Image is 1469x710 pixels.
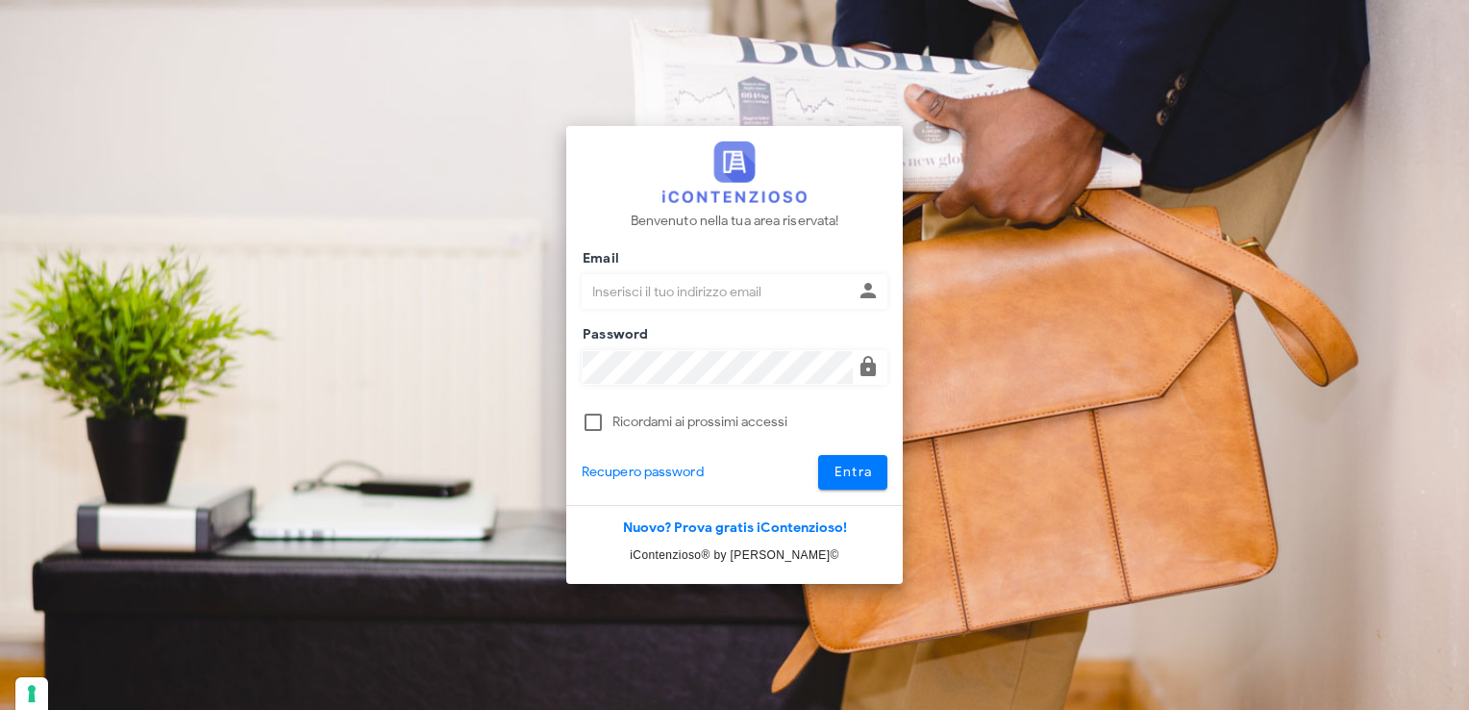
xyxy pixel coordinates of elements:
[631,211,839,232] p: Benvenuto nella tua area riservata!
[818,455,888,490] button: Entra
[583,275,853,308] input: Inserisci il tuo indirizzo email
[623,520,847,536] a: Nuovo? Prova gratis iContenzioso!
[15,677,48,710] button: Le tue preferenze relative al consenso per le tecnologie di tracciamento
[566,545,903,565] p: iContenzioso® by [PERSON_NAME]©
[577,249,619,268] label: Email
[834,464,873,480] span: Entra
[582,462,704,483] a: Recupero password
[577,325,649,344] label: Password
[612,413,887,432] label: Ricordami ai prossimi accessi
